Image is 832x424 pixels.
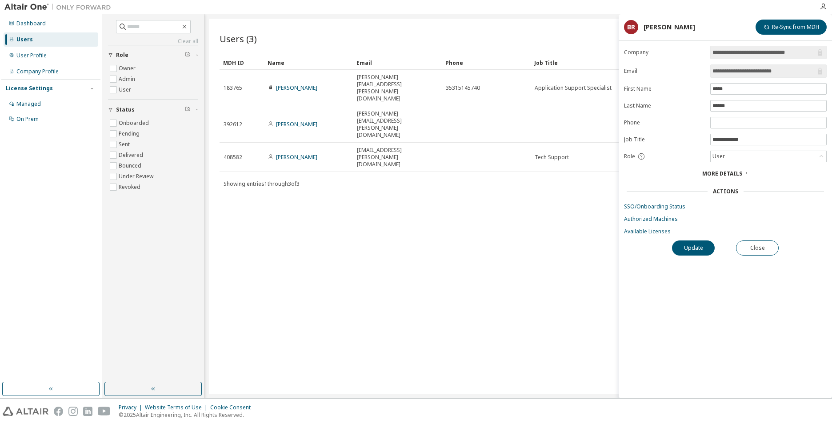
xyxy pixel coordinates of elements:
button: Close [736,240,779,256]
label: Job Title [624,136,705,143]
label: Email [624,68,705,75]
button: Status [108,100,198,120]
div: Phone [445,56,527,70]
a: [PERSON_NAME] [276,120,317,128]
a: [PERSON_NAME] [276,84,317,92]
img: linkedin.svg [83,407,92,416]
span: 392612 [224,121,242,128]
div: User Profile [16,52,47,59]
div: User [711,151,826,162]
span: Clear filter [185,52,190,59]
label: Phone [624,119,705,126]
label: Owner [119,63,137,74]
img: Altair One [4,3,116,12]
div: Cookie Consent [210,404,256,411]
span: Role [116,52,128,59]
div: Actions [713,188,738,195]
a: SSO/Onboarding Status [624,203,827,210]
label: Under Review [119,171,155,182]
div: Privacy [119,404,145,411]
label: First Name [624,85,705,92]
button: Role [108,45,198,65]
a: [PERSON_NAME] [276,153,317,161]
div: MDH ID [223,56,260,70]
span: Status [116,106,135,113]
span: Showing entries 1 through 3 of 3 [224,180,300,188]
span: [PERSON_NAME][EMAIL_ADDRESS][PERSON_NAME][DOMAIN_NAME] [357,74,438,102]
a: Available Licenses [624,228,827,235]
label: Pending [119,128,141,139]
a: Clear all [108,38,198,45]
div: Website Terms of Use [145,404,210,411]
div: Email [356,56,438,70]
span: [PERSON_NAME][EMAIL_ADDRESS][PERSON_NAME][DOMAIN_NAME] [357,110,438,139]
div: BR [624,20,638,34]
div: On Prem [16,116,39,123]
img: instagram.svg [68,407,78,416]
div: [PERSON_NAME] [644,24,695,31]
label: Revoked [119,182,142,192]
div: Name [268,56,349,70]
button: Re-Sync from MDH [756,20,827,35]
span: Role [624,153,635,160]
img: facebook.svg [54,407,63,416]
label: Sent [119,139,132,150]
img: altair_logo.svg [3,407,48,416]
label: Admin [119,74,137,84]
div: License Settings [6,85,53,92]
span: 183765 [224,84,242,92]
label: Bounced [119,160,143,171]
div: Managed [16,100,41,108]
div: Job Title [534,56,616,70]
span: Clear filter [185,106,190,113]
div: Users [16,36,33,43]
span: 408582 [224,154,242,161]
span: Application Support Specialist [535,84,612,92]
a: Authorized Machines [624,216,827,223]
span: Tech Support [535,154,569,161]
div: Company Profile [16,68,59,75]
label: User [119,84,133,95]
label: Delivered [119,150,145,160]
div: User [711,152,726,161]
button: Update [672,240,715,256]
img: youtube.svg [98,407,111,416]
span: 35315145740 [446,84,480,92]
span: More Details [702,170,742,177]
label: Last Name [624,102,705,109]
span: Users (3) [220,32,257,45]
span: [EMAIL_ADDRESS][PERSON_NAME][DOMAIN_NAME] [357,147,438,168]
div: Dashboard [16,20,46,27]
label: Onboarded [119,118,151,128]
label: Company [624,49,705,56]
p: © 2025 Altair Engineering, Inc. All Rights Reserved. [119,411,256,419]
